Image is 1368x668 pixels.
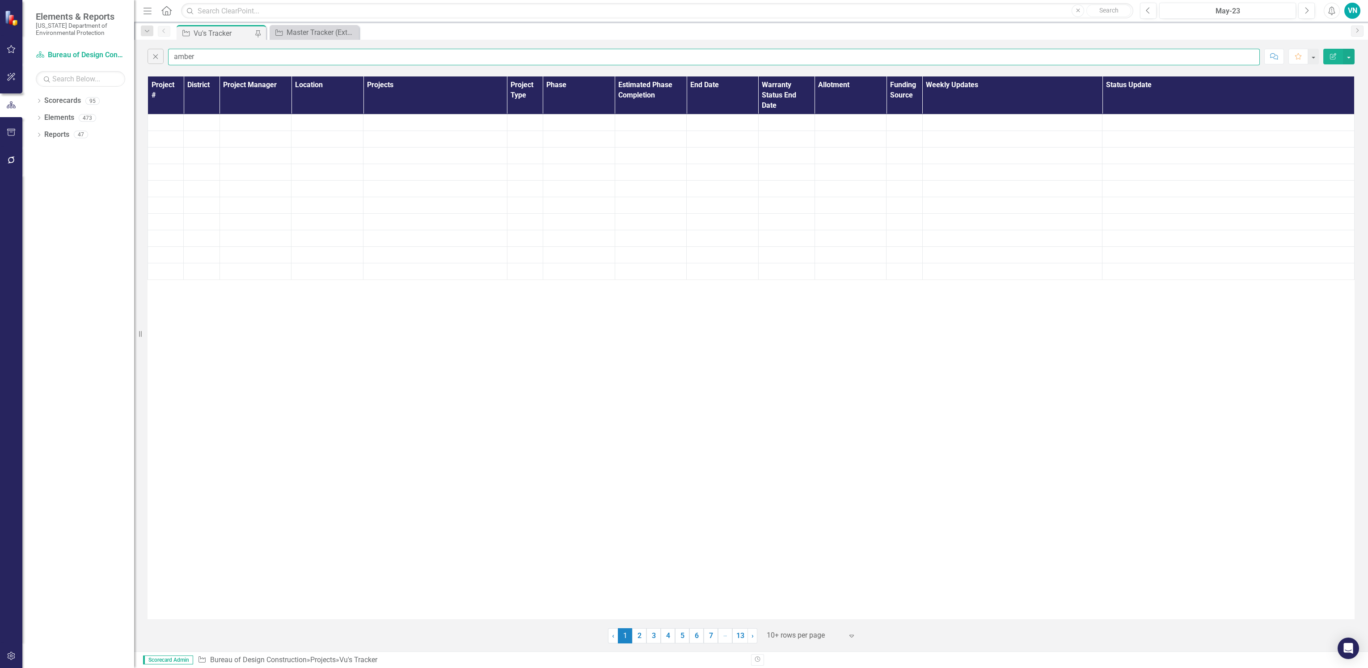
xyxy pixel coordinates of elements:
[1338,638,1359,659] div: Open Intercom Messenger
[181,3,1133,19] input: Search ClearPoint...
[44,130,69,140] a: Reports
[646,628,661,643] a: 3
[689,628,704,643] a: 6
[661,628,675,643] a: 4
[272,27,357,38] a: Master Tracker (External)
[618,628,632,643] span: 1
[612,631,614,640] span: ‹
[44,113,74,123] a: Elements
[732,628,748,643] a: 13
[339,655,377,664] div: Vu's Tracker
[210,655,307,664] a: Bureau of Design Construction
[752,631,754,640] span: ›
[143,655,193,664] span: Scorecard Admin
[198,655,744,665] div: » »
[36,71,125,87] input: Search Below...
[74,131,88,139] div: 47
[632,628,646,643] a: 2
[1099,7,1119,14] span: Search
[287,27,357,38] div: Master Tracker (External)
[704,628,718,643] a: 7
[1162,6,1293,17] div: May-23
[4,9,21,26] img: ClearPoint Strategy
[36,50,125,60] a: Bureau of Design Construction
[79,114,96,122] div: 473
[310,655,336,664] a: Projects
[1086,4,1131,17] button: Search
[675,628,689,643] a: 5
[36,11,125,22] span: Elements & Reports
[44,96,81,106] a: Scorecards
[1344,3,1360,19] button: VN
[1159,3,1296,19] button: May-23
[194,28,253,39] div: Vu's Tracker
[36,22,125,37] small: [US_STATE] Department of Environmental Protection
[168,49,1260,65] input: Find in Vu's Tracker...
[85,97,100,105] div: 95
